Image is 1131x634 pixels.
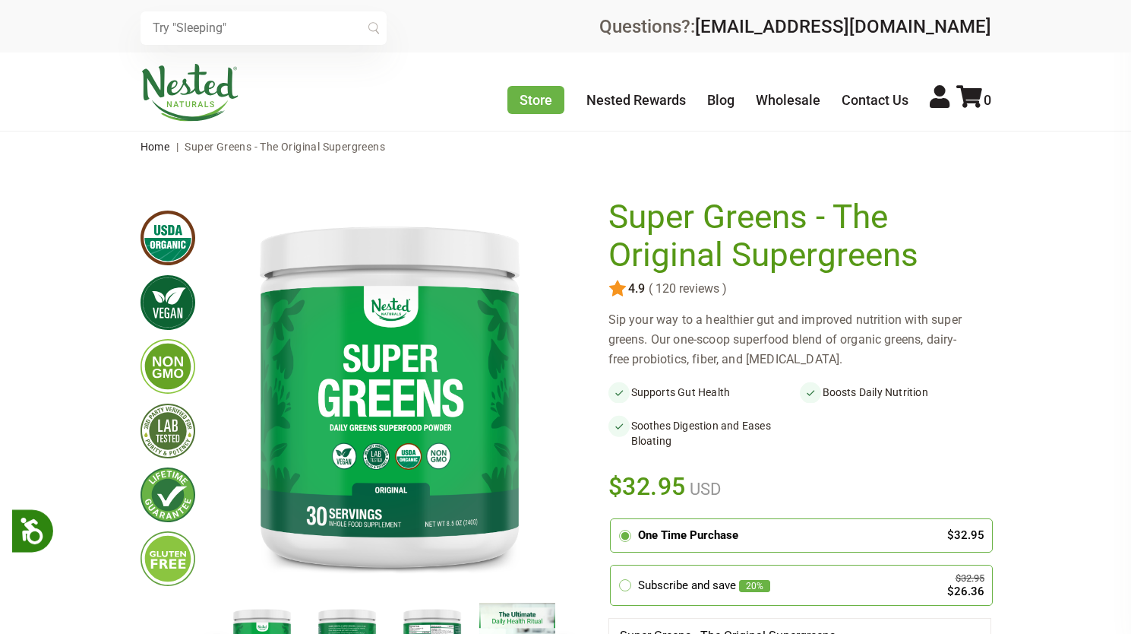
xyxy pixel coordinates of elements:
[586,92,686,108] a: Nested Rewards
[141,64,239,122] img: Nested Naturals
[141,11,387,45] input: Try "Sleeping"
[172,141,182,153] span: |
[984,92,991,108] span: 0
[599,17,991,36] div: Questions?:
[686,480,721,499] span: USD
[627,282,645,296] span: 4.9
[608,280,627,298] img: star.svg
[141,531,195,586] img: glutenfree
[645,282,727,296] span: ( 120 reviews )
[141,132,991,162] nav: breadcrumbs
[141,211,195,265] img: usdaorganic
[695,16,991,37] a: [EMAIL_ADDRESS][DOMAIN_NAME]
[141,275,195,330] img: vegan
[141,141,170,153] a: Home
[956,92,991,108] a: 0
[141,404,195,458] img: thirdpartytested
[800,382,991,403] li: Boosts Daily Nutrition
[756,92,820,108] a: Wholesale
[608,310,991,369] div: Sip your way to a healthier gut and improved nutrition with super greens. Our one-scoop superfood...
[141,468,195,522] img: lifetimeguarantee
[220,198,560,590] img: Super Greens - The Original Supergreens
[141,339,195,394] img: gmofree
[608,382,800,403] li: Supports Gut Health
[842,92,908,108] a: Contact Us
[608,198,984,274] h1: Super Greens - The Original Supergreens
[707,92,735,108] a: Blog
[507,86,564,114] a: Store
[185,141,385,153] span: Super Greens - The Original Supergreens
[608,470,687,503] span: $32.95
[608,415,800,452] li: Soothes Digestion and Eases Bloating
